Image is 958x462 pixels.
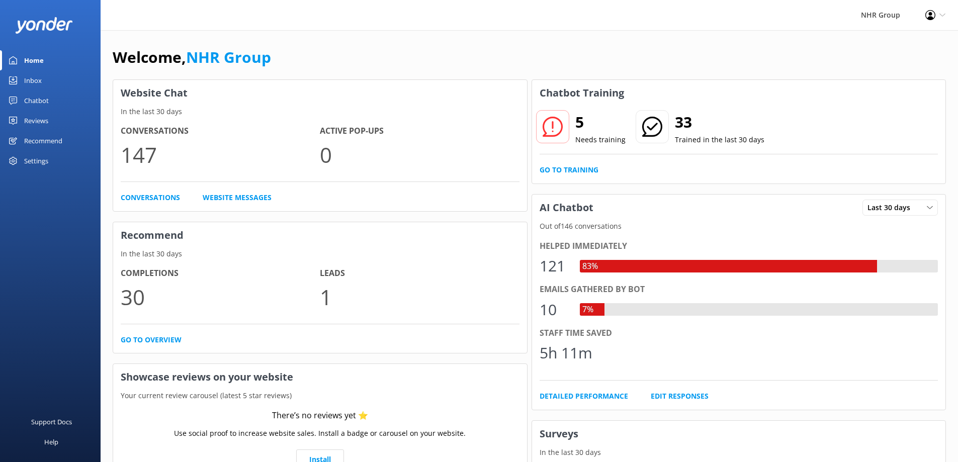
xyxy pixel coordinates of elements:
p: Out of 146 conversations [532,221,946,232]
div: Support Docs [31,412,72,432]
a: NHR Group [186,47,271,67]
a: Website Messages [203,192,272,203]
div: Helped immediately [540,240,938,253]
div: Staff time saved [540,327,938,340]
div: Chatbot [24,90,49,111]
p: In the last 30 days [532,447,946,458]
h3: Surveys [532,421,946,447]
div: 121 [540,254,570,278]
a: Conversations [121,192,180,203]
a: Detailed Performance [540,391,628,402]
p: Your current review carousel (latest 5 star reviews) [113,390,527,401]
a: Go to overview [121,334,182,345]
h4: Conversations [121,125,320,138]
img: yonder-white-logo.png [15,17,73,34]
div: Help [44,432,58,452]
div: Home [24,50,44,70]
p: Needs training [575,134,626,145]
h2: 33 [675,110,764,134]
p: 0 [320,138,519,171]
div: 5h 11m [540,341,592,365]
div: 83% [580,260,600,273]
div: There’s no reviews yet ⭐ [272,409,368,422]
div: 7% [580,303,596,316]
h3: Recommend [113,222,527,248]
h3: Website Chat [113,80,527,106]
h4: Leads [320,267,519,280]
span: Last 30 days [867,202,916,213]
h3: Showcase reviews on your website [113,364,527,390]
div: Reviews [24,111,48,131]
h4: Active Pop-ups [320,125,519,138]
div: Recommend [24,131,62,151]
h4: Completions [121,267,320,280]
div: Emails gathered by bot [540,283,938,296]
p: In the last 30 days [113,248,527,259]
div: Settings [24,151,48,171]
div: 10 [540,298,570,322]
p: Use social proof to increase website sales. Install a badge or carousel on your website. [174,428,466,439]
p: Trained in the last 30 days [675,134,764,145]
div: Inbox [24,70,42,90]
a: Edit Responses [651,391,709,402]
p: In the last 30 days [113,106,527,117]
h3: Chatbot Training [532,80,632,106]
p: 30 [121,280,320,314]
a: Go to Training [540,164,598,175]
h2: 5 [575,110,626,134]
h3: AI Chatbot [532,195,601,221]
p: 1 [320,280,519,314]
p: 147 [121,138,320,171]
h1: Welcome, [113,45,271,69]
